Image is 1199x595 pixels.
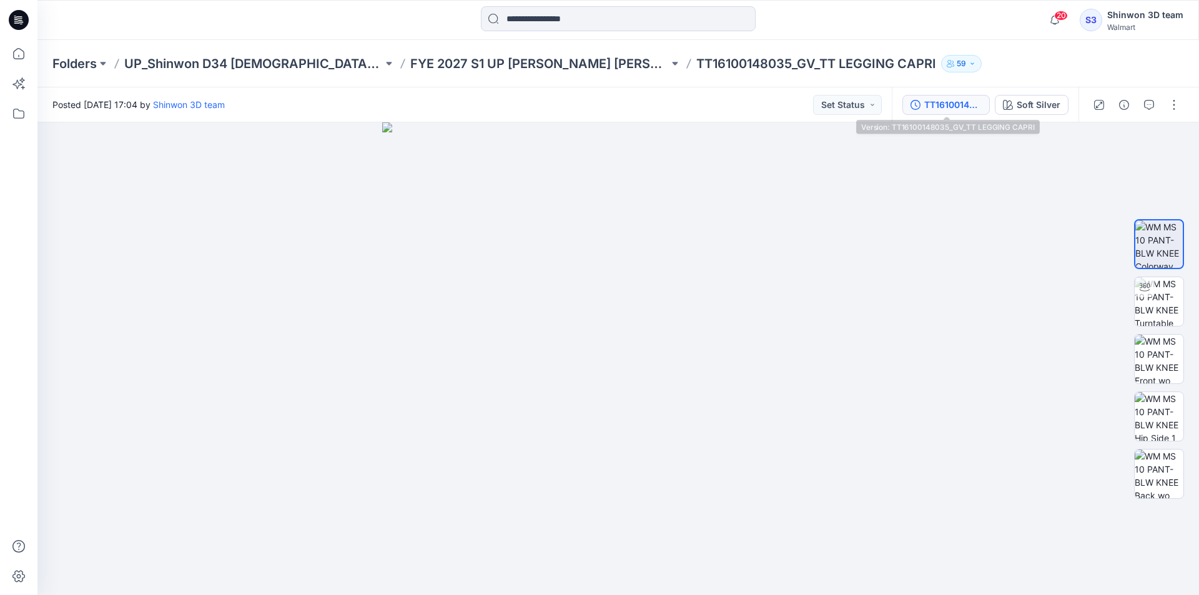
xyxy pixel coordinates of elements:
div: TT16100148035_GV_TT LEGGING CAPRI [924,98,982,112]
button: TT16100148035_GV_TT LEGGING CAPRI [902,95,990,115]
span: 20 [1054,11,1068,21]
img: WM MS 10 PANT-BLW KNEE Back wo Avatar [1135,450,1183,498]
img: WM MS 10 PANT-BLW KNEE Colorway wo Avatar [1135,220,1183,268]
a: Folders [52,55,97,72]
span: Posted [DATE] 17:04 by [52,98,225,111]
img: WM MS 10 PANT-BLW KNEE Front wo Avatar [1135,335,1183,383]
img: WM MS 10 PANT-BLW KNEE Hip Side 1 wo Avatar [1135,392,1183,441]
div: Shinwon 3D team [1107,7,1183,22]
a: Shinwon 3D team [153,99,225,110]
img: eyJhbGciOiJIUzI1NiIsImtpZCI6IjAiLCJzbHQiOiJzZXMiLCJ0eXAiOiJKV1QifQ.eyJkYXRhIjp7InR5cGUiOiJzdG9yYW... [382,122,855,595]
div: Soft Silver [1017,98,1060,112]
button: 59 [941,55,982,72]
p: 59 [957,57,966,71]
button: Soft Silver [995,95,1068,115]
img: WM MS 10 PANT-BLW KNEE Turntable with Avatar [1135,277,1183,326]
button: Details [1114,95,1134,115]
div: S3 [1080,9,1102,31]
p: TT16100148035_GV_TT LEGGING CAPRI [696,55,936,72]
div: Walmart [1107,22,1183,32]
a: UP_Shinwon D34 [DEMOGRAPHIC_DATA] Bottoms [124,55,383,72]
a: FYE 2027 S1 UP [PERSON_NAME] [PERSON_NAME] [410,55,669,72]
